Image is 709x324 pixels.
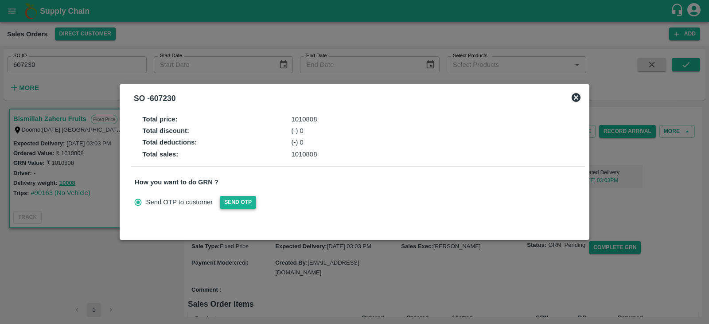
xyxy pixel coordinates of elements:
[292,139,304,146] span: (-) 0
[292,116,317,123] span: 1010808
[143,151,179,158] strong: Total sales :
[135,179,218,186] strong: How you want to do GRN ?
[134,92,175,105] div: SO - 607230
[292,127,304,134] span: (-) 0
[146,197,213,207] span: Send OTP to customer
[143,116,178,123] strong: Total price :
[292,151,317,158] span: 1010808
[143,139,197,146] strong: Total deductions :
[220,196,256,209] button: Send OTP
[143,127,189,134] strong: Total discount :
